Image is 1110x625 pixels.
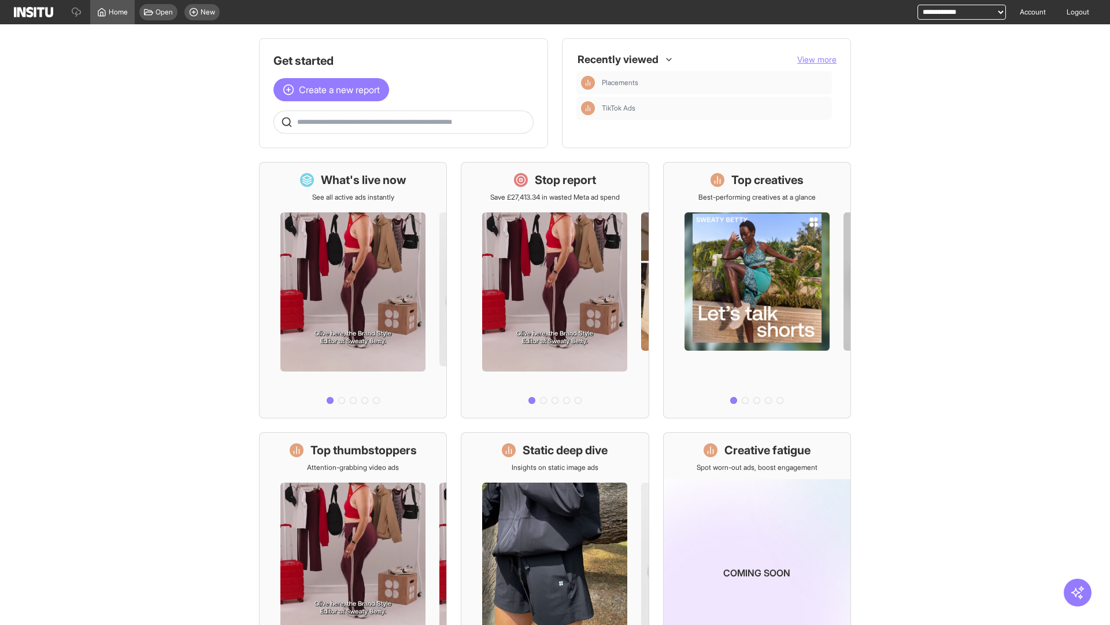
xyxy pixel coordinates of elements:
p: Attention-grabbing video ads [307,463,399,472]
h1: Top creatives [731,172,804,188]
h1: Static deep dive [523,442,608,458]
span: View more [797,54,837,64]
a: Stop reportSave £27,413.34 in wasted Meta ad spend [461,162,649,418]
h1: Stop report [535,172,596,188]
a: Top creativesBest-performing creatives at a glance [663,162,851,418]
a: What's live nowSee all active ads instantly [259,162,447,418]
h1: Top thumbstoppers [310,442,417,458]
span: New [201,8,215,17]
button: View more [797,54,837,65]
p: Save £27,413.34 in wasted Meta ad spend [490,193,620,202]
p: Insights on static image ads [512,463,598,472]
div: Insights [581,101,595,115]
p: Best-performing creatives at a glance [698,193,816,202]
img: Logo [14,7,53,17]
span: Placements [602,78,827,87]
span: Placements [602,78,638,87]
h1: What's live now [321,172,406,188]
h1: Get started [273,53,534,69]
button: Create a new report [273,78,389,101]
span: TikTok Ads [602,104,635,113]
span: Create a new report [299,83,380,97]
span: Home [109,8,128,17]
span: Open [156,8,173,17]
div: Insights [581,76,595,90]
span: TikTok Ads [602,104,827,113]
p: See all active ads instantly [312,193,394,202]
